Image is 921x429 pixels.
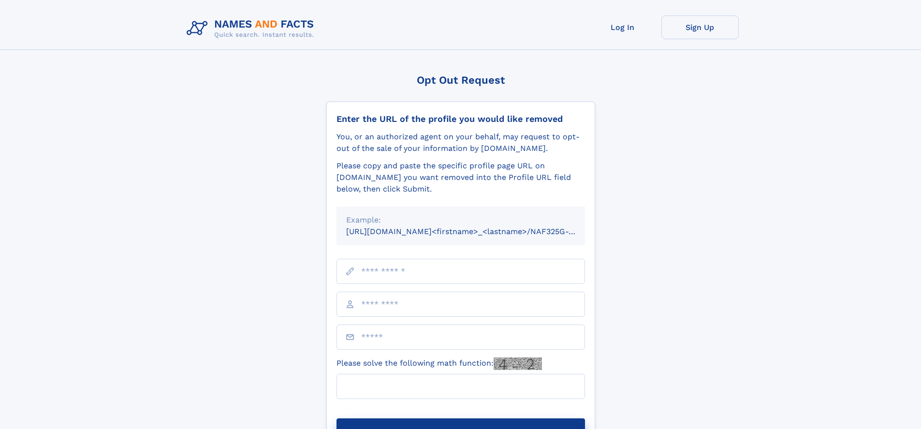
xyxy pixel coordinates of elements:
[336,114,585,124] div: Enter the URL of the profile you would like removed
[326,74,595,86] div: Opt Out Request
[336,131,585,154] div: You, or an authorized agent on your behalf, may request to opt-out of the sale of your informatio...
[183,15,322,42] img: Logo Names and Facts
[336,160,585,195] div: Please copy and paste the specific profile page URL on [DOMAIN_NAME] you want removed into the Pr...
[346,214,575,226] div: Example:
[661,15,739,39] a: Sign Up
[346,227,603,236] small: [URL][DOMAIN_NAME]<firstname>_<lastname>/NAF325G-xxxxxxxx
[336,357,542,370] label: Please solve the following math function:
[584,15,661,39] a: Log In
